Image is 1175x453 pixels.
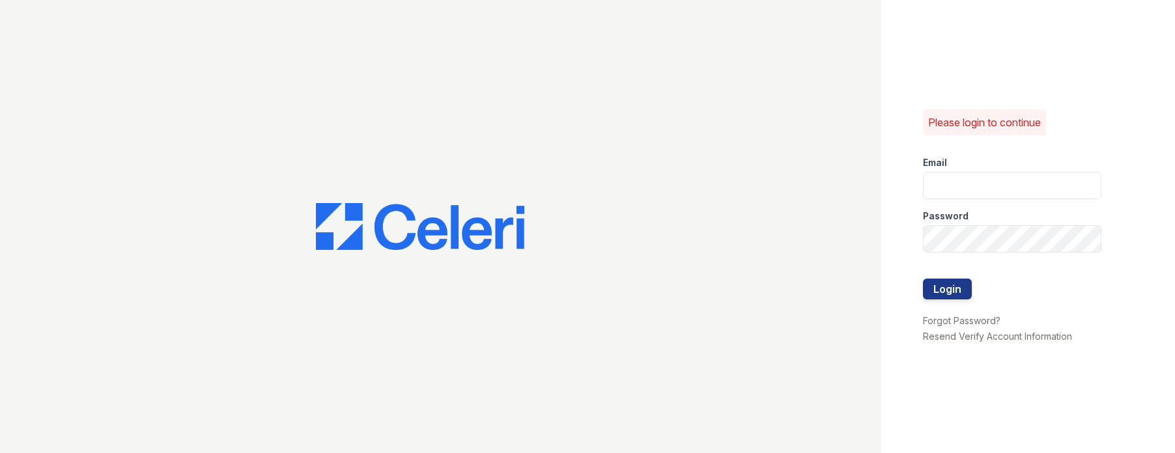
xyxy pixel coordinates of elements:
p: Please login to continue [928,115,1041,130]
img: CE_Logo_Blue-a8612792a0a2168367f1c8372b55b34899dd931a85d93a1a3d3e32e68fde9ad4.png [316,203,524,250]
button: Login [923,279,972,299]
a: Forgot Password? [923,315,1000,326]
label: Email [923,156,947,169]
label: Password [923,210,969,223]
a: Resend Verify Account Information [923,331,1072,342]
